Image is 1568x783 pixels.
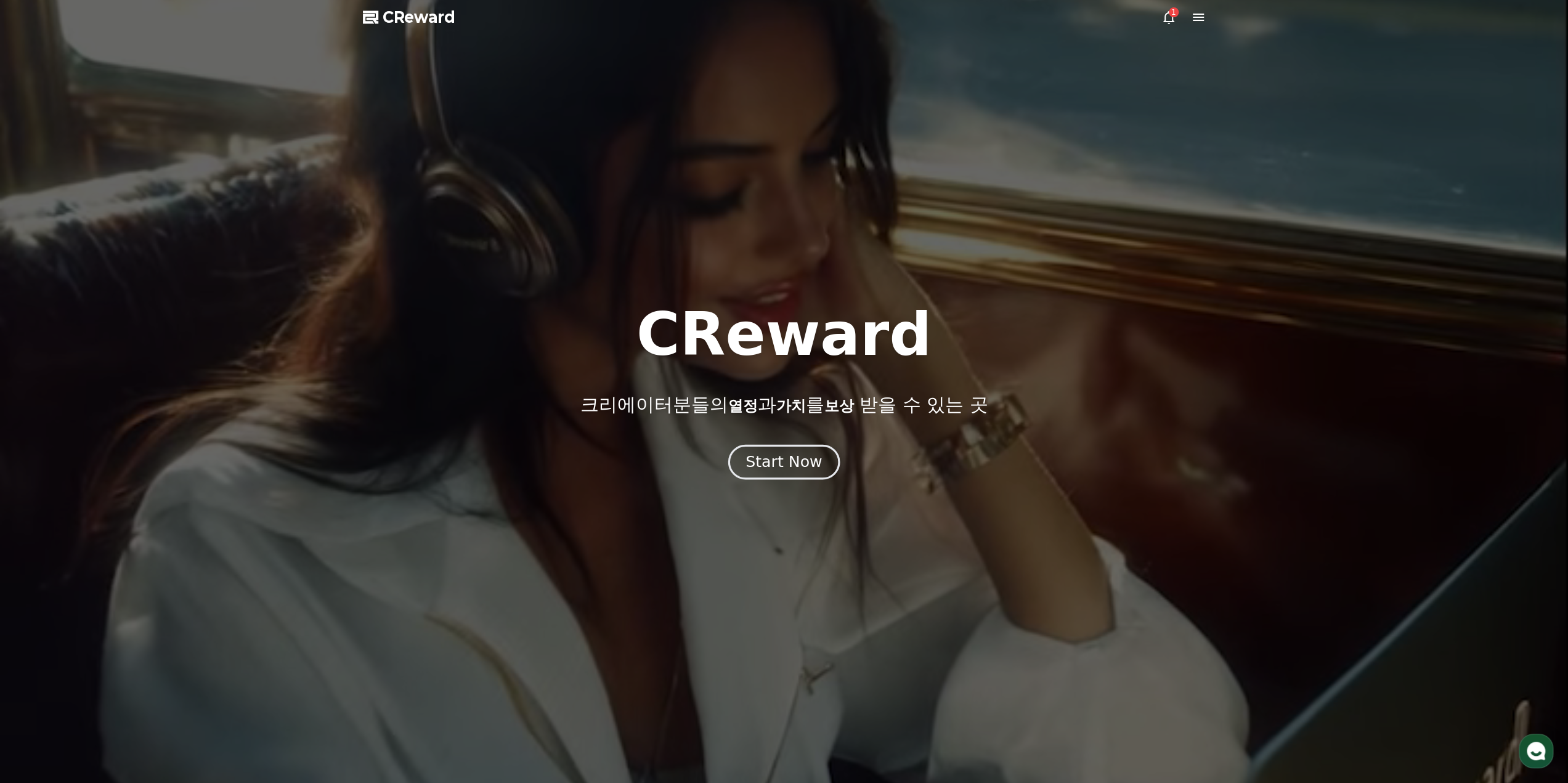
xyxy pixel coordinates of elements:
[1169,7,1179,17] div: 1
[1161,10,1176,25] a: 1
[81,391,159,421] a: 대화
[824,397,853,415] span: 보상
[363,7,455,27] a: CReward
[776,397,805,415] span: 가치
[4,391,81,421] a: 홈
[383,7,455,27] span: CReward
[731,458,837,469] a: Start Now
[745,452,822,473] div: Start Now
[190,409,205,419] span: 설정
[159,391,237,421] a: 설정
[39,409,46,419] span: 홈
[728,444,840,479] button: Start Now
[113,410,128,420] span: 대화
[580,394,988,416] p: 크리에이터분들의 과 를 받을 수 있는 곳
[636,305,932,364] h1: CReward
[728,397,757,415] span: 열정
